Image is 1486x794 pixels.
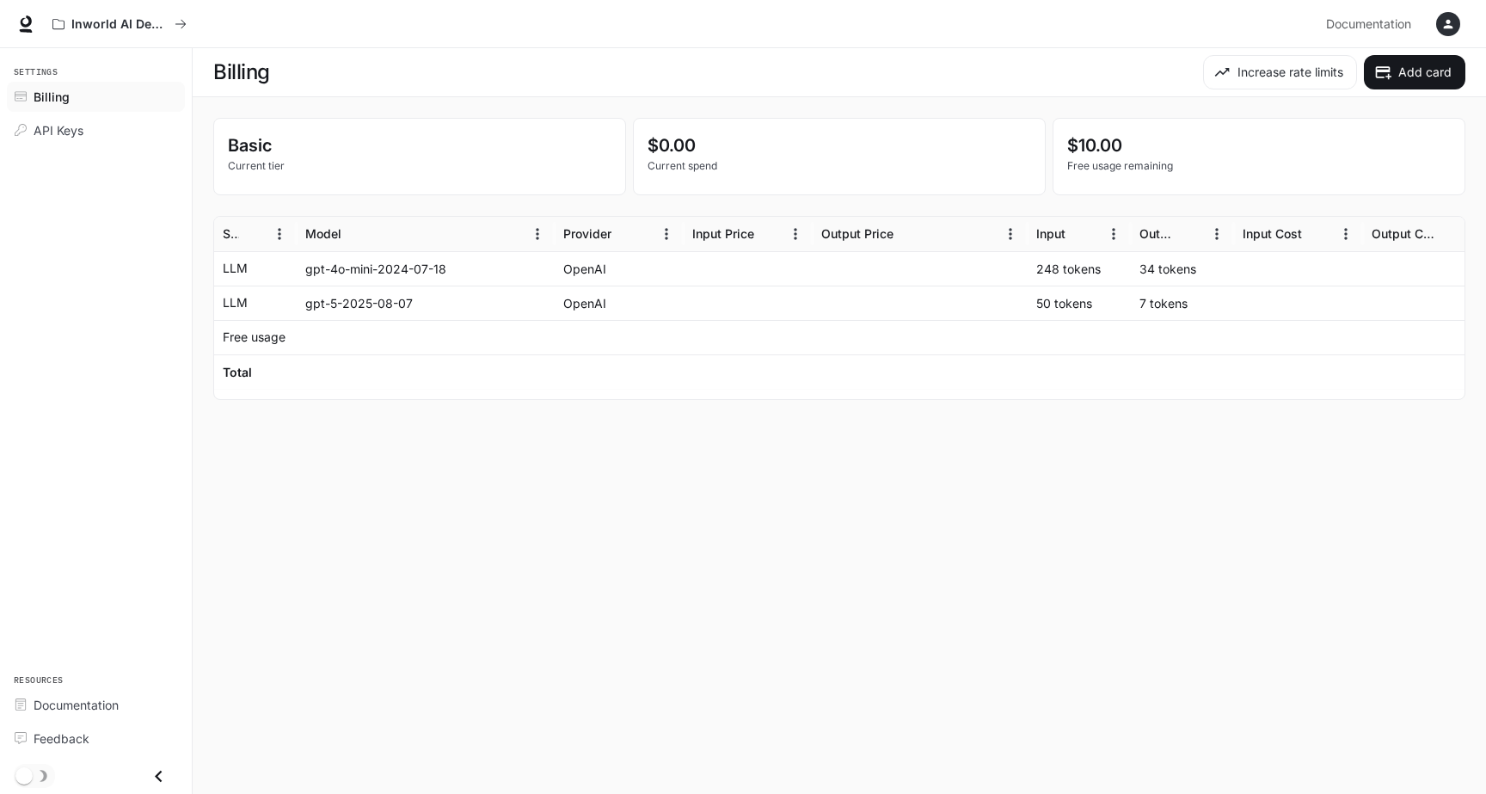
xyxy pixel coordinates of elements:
[1139,226,1176,241] div: Output
[1131,286,1234,320] div: 7 tokens
[7,115,185,145] a: API Keys
[343,221,369,247] button: Sort
[223,329,286,346] p: Free usage
[648,158,1031,174] p: Current spend
[1364,55,1465,89] button: Add card
[1326,14,1411,35] span: Documentation
[895,221,921,247] button: Sort
[1067,132,1451,158] p: $10.00
[139,759,178,794] button: Close drawer
[1372,226,1434,241] div: Output Cost
[1243,226,1302,241] div: Input Cost
[1036,226,1065,241] div: Input
[297,286,555,320] div: gpt-5-2025-08-07
[241,221,267,247] button: Sort
[223,364,252,381] h6: Total
[7,690,185,720] a: Documentation
[297,251,555,286] div: gpt-4o-mini-2024-07-18
[555,251,684,286] div: OpenAI
[1067,158,1451,174] p: Free usage remaining
[1028,286,1131,320] div: 50 tokens
[654,221,679,247] button: Menu
[267,221,292,247] button: Menu
[213,55,270,89] h1: Billing
[613,221,639,247] button: Sort
[7,82,185,112] a: Billing
[1178,221,1204,247] button: Sort
[1304,221,1329,247] button: Sort
[45,7,194,41] button: All workspaces
[998,221,1023,247] button: Menu
[223,226,239,241] div: Service
[563,226,611,241] div: Provider
[1436,221,1462,247] button: Sort
[34,696,119,714] span: Documentation
[1333,221,1359,247] button: Menu
[648,132,1031,158] p: $0.00
[223,260,248,277] p: LLM
[1067,221,1093,247] button: Sort
[1319,7,1424,41] a: Documentation
[15,766,33,785] span: Dark mode toggle
[34,729,89,748] span: Feedback
[1101,221,1127,247] button: Menu
[305,226,341,241] div: Model
[71,17,168,32] p: Inworld AI Demos
[525,221,550,247] button: Menu
[821,226,893,241] div: Output Price
[756,221,782,247] button: Sort
[7,723,185,754] a: Feedback
[692,226,754,241] div: Input Price
[1204,221,1230,247] button: Menu
[34,121,83,139] span: API Keys
[783,221,808,247] button: Menu
[228,132,611,158] p: Basic
[1028,251,1131,286] div: 248 tokens
[1203,55,1357,89] button: Increase rate limits
[223,294,248,311] p: LLM
[1131,251,1234,286] div: 34 tokens
[228,158,611,174] p: Current tier
[555,286,684,320] div: OpenAI
[34,88,70,106] span: Billing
